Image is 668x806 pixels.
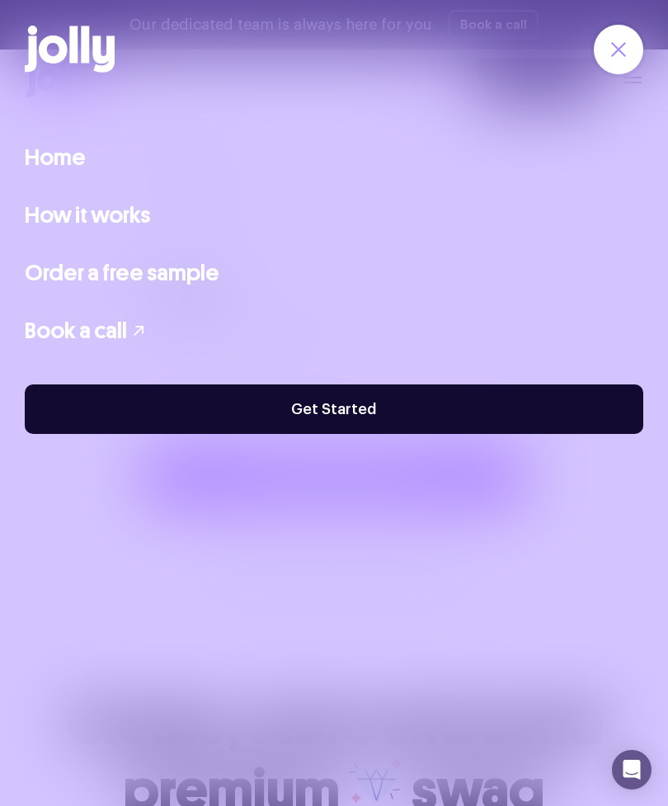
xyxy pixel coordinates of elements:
div: Open Intercom Messenger [612,750,652,790]
a: Home [25,140,86,175]
button: Book a call [25,313,143,348]
span: Book a call [25,313,127,348]
a: How it works [25,198,150,233]
a: Order a free sample [25,256,219,290]
a: Get Started [25,384,643,434]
